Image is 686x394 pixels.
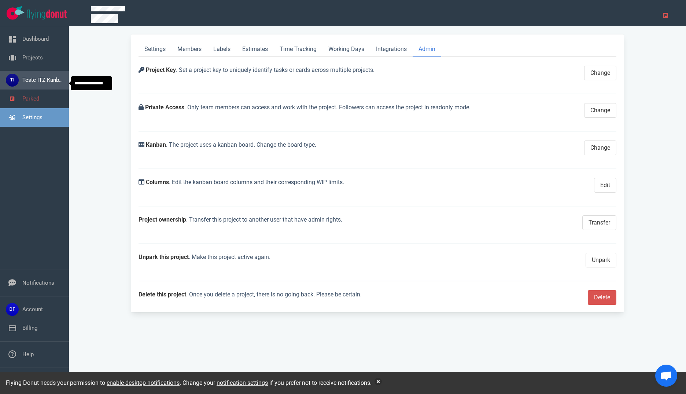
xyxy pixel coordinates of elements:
[6,74,19,87] img: 40
[594,178,616,193] button: Edit
[22,54,43,61] a: Projects
[146,141,166,148] strong: Kanban
[145,104,184,111] strong: Private Access
[370,42,413,57] a: Integrations
[655,365,677,387] div: Bate-papo aberto
[171,42,207,57] a: Members
[134,61,580,85] div: . Set a project key to uniquely identify tasks or cards across multiple projects.
[274,42,322,57] a: Time Tracking
[134,248,581,272] div: . Make this project active again.
[26,10,67,19] img: Flying Donut text logo
[22,306,43,313] a: Account
[22,280,54,286] a: Notifications
[413,42,441,57] a: Admin
[134,174,590,197] div: . Edit the kanban board columns and their corresponding WIP limits.
[207,42,236,57] a: Labels
[134,99,580,122] div: . Only team members can access and work with the project. Followers can access the project in rea...
[22,351,34,358] a: Help
[582,215,616,230] button: Transfer
[107,379,180,386] a: enable desktop notifications
[139,253,189,260] strong: Unpark this project
[22,325,37,331] a: Billing
[134,211,578,234] div: . Transfer this project to another user that have admin rights.
[180,379,372,386] span: . Change your if you prefer not to receive notifications.
[134,136,580,160] div: . The project uses a kanban board. Change the board type.
[584,141,616,155] button: Change
[22,114,43,121] a: Settings
[139,291,186,298] strong: Delete this project
[236,42,274,57] a: Estimates
[588,290,616,305] button: Delete
[22,36,49,42] a: Dashboard
[139,42,171,57] a: Settings
[22,95,63,103] span: Parked
[217,379,268,386] a: notification settings
[584,103,616,118] button: Change
[6,379,180,386] span: Flying Donut needs your permission to
[134,286,583,309] div: . Once you delete a project, there is no going back. Please be certain.
[584,66,616,80] button: Change
[146,179,169,186] strong: Columns
[322,42,370,57] a: Working Days
[586,253,616,267] button: Unpark
[22,77,65,83] span: Teste ITZ Kanban
[146,66,176,73] strong: Project Key
[139,216,186,223] strong: Project ownership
